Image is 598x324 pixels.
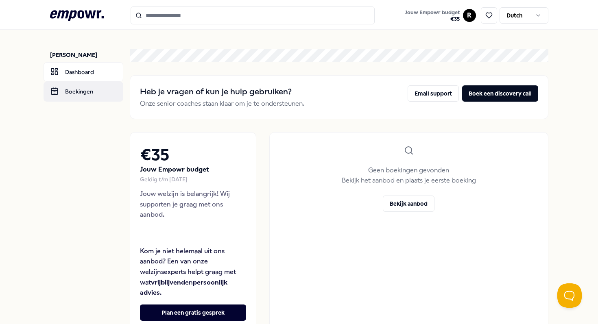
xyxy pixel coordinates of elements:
iframe: Help Scout Beacon - Open [557,283,582,308]
p: Jouw Empowr budget [140,164,246,175]
input: Search for products, categories or subcategories [131,7,375,24]
a: Email support [408,85,459,109]
span: Jouw Empowr budget [405,9,460,16]
p: [PERSON_NAME] [50,51,123,59]
button: Bekijk aanbod [383,196,434,212]
p: Onze senior coaches staan klaar om je te ondersteunen. [140,98,304,109]
button: R [463,9,476,22]
a: Boekingen [44,82,123,101]
button: Plan een gratis gesprek [140,304,246,321]
button: Boek een discovery call [462,85,538,102]
p: Geen boekingen gevonden Bekijk het aanbod en plaats je eerste boeking [342,165,476,186]
p: Jouw welzijn is belangrijk! Wij supporten je graag met ons aanbod. [140,189,246,220]
a: Dashboard [44,62,123,82]
button: Email support [408,85,459,102]
a: Jouw Empowr budget€35 [402,7,463,24]
div: Geldig t/m [DATE] [140,175,246,184]
p: Kom je niet helemaal uit ons aanbod? Een van onze welzijnsexperts helpt graag met wat en . [140,246,246,298]
h2: € 35 [140,142,246,168]
strong: persoonlijk advies [140,278,227,297]
strong: vrijblijvend [151,278,185,286]
button: Jouw Empowr budget€35 [403,8,461,24]
span: € 35 [405,16,460,22]
h2: Heb je vragen of kun je hulp gebruiken? [140,85,304,98]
